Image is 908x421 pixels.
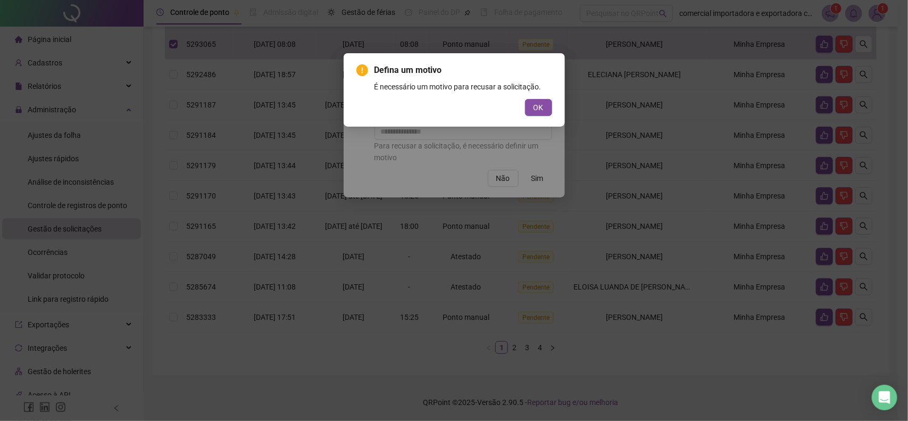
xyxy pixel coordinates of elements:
[525,99,552,116] button: OK
[374,81,552,93] div: É necessário um motivo para recusar a solicitação.
[872,385,897,410] div: Open Intercom Messenger
[534,102,544,113] span: OK
[356,64,368,76] span: exclamation-circle
[374,64,552,77] span: Defina um motivo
